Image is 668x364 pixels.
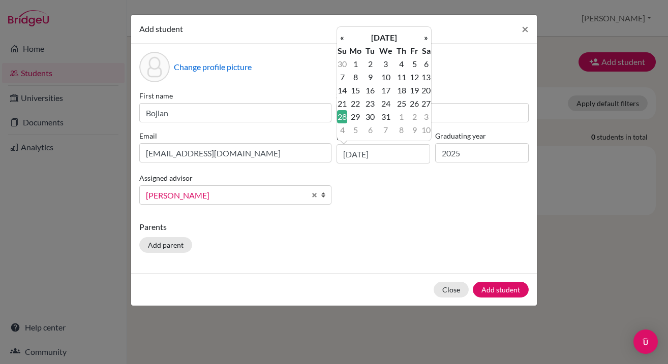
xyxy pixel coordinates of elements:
[337,84,347,97] td: 14
[421,44,431,57] th: Sa
[146,189,306,202] span: [PERSON_NAME]
[364,84,377,97] td: 16
[347,123,364,137] td: 5
[513,15,537,43] button: Close
[394,84,408,97] td: 18
[394,71,408,84] td: 11
[421,84,431,97] td: 20
[421,57,431,71] td: 6
[139,24,183,34] span: Add student
[139,130,331,141] label: Email
[337,97,347,110] td: 21
[473,282,529,297] button: Add student
[394,110,408,123] td: 1
[421,110,431,123] td: 3
[394,57,408,71] td: 4
[364,110,377,123] td: 30
[337,57,347,71] td: 30
[347,31,421,44] th: [DATE]
[364,97,377,110] td: 23
[377,84,394,97] td: 17
[377,71,394,84] td: 10
[337,44,347,57] th: Su
[139,90,331,101] label: First name
[377,44,394,57] th: We
[337,90,529,101] label: Surname
[421,71,431,84] td: 13
[408,110,421,123] td: 2
[421,123,431,137] td: 10
[434,282,469,297] button: Close
[435,130,529,141] label: Graduating year
[421,31,431,44] th: »
[139,237,192,253] button: Add parent
[364,44,377,57] th: Tu
[522,21,529,36] span: ×
[377,97,394,110] td: 24
[139,173,193,183] label: Assigned advisor
[337,123,347,137] td: 4
[408,123,421,137] td: 9
[364,57,377,71] td: 2
[364,123,377,137] td: 6
[337,110,347,123] td: 28
[408,44,421,57] th: Fr
[139,52,170,82] div: Profile picture
[347,44,364,57] th: Mo
[377,110,394,123] td: 31
[337,31,347,44] th: «
[347,84,364,97] td: 15
[377,57,394,71] td: 3
[347,97,364,110] td: 22
[337,144,430,163] input: dd/mm/yyyy
[377,123,394,137] td: 7
[408,57,421,71] td: 5
[139,221,529,233] p: Parents
[347,71,364,84] td: 8
[347,57,364,71] td: 1
[408,71,421,84] td: 12
[408,97,421,110] td: 26
[394,123,408,137] td: 8
[633,329,658,354] div: Open Intercom Messenger
[347,110,364,123] td: 29
[337,71,347,84] td: 7
[408,84,421,97] td: 19
[394,44,408,57] th: Th
[421,97,431,110] td: 27
[364,71,377,84] td: 9
[394,97,408,110] td: 25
